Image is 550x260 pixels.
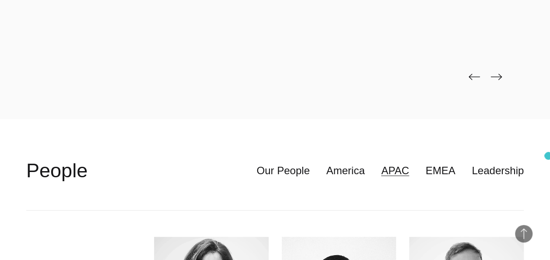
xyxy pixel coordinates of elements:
[515,225,532,242] button: Back to Top
[381,162,409,179] a: APAC
[26,158,88,184] h2: People
[490,74,502,81] img: page-next-black.png
[256,162,309,179] a: Our People
[472,162,524,179] a: Leadership
[326,162,365,179] a: America
[426,162,455,179] a: EMEA
[469,74,480,81] img: page-back-black.png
